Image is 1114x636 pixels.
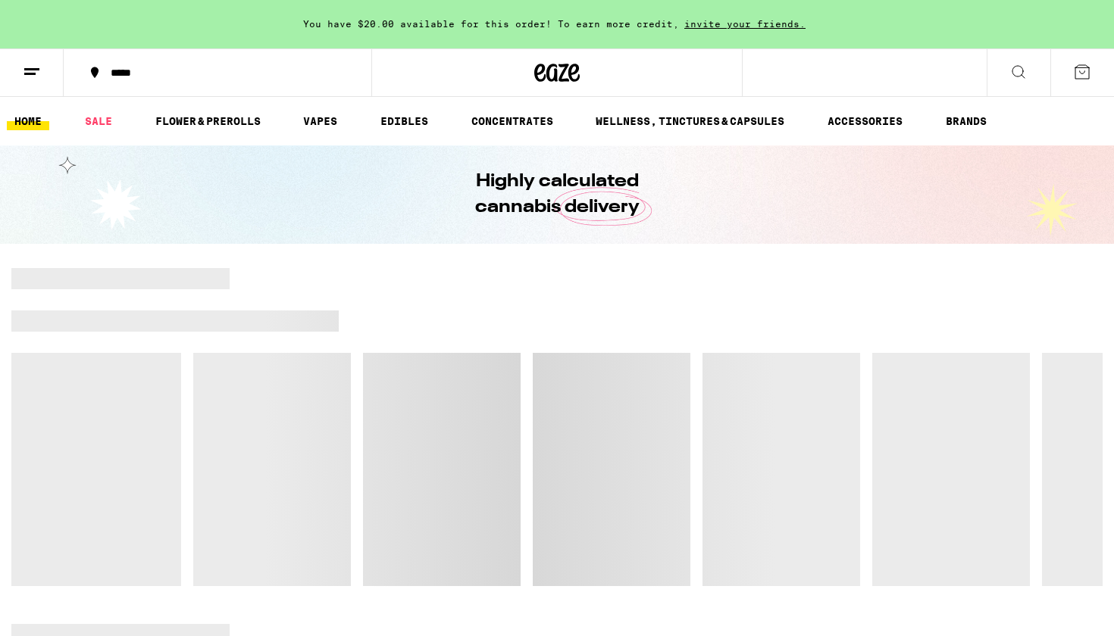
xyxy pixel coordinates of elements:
a: HOME [7,112,49,130]
a: SALE [77,112,120,130]
a: VAPES [296,112,345,130]
span: You have $20.00 available for this order! To earn more credit, [303,19,679,29]
a: FLOWER & PREROLLS [148,112,268,130]
a: EDIBLES [373,112,436,130]
a: CONCENTRATES [464,112,561,130]
a: WELLNESS, TINCTURES & CAPSULES [588,112,792,130]
a: ACCESSORIES [820,112,910,130]
a: BRANDS [938,112,994,130]
h1: Highly calculated cannabis delivery [432,169,682,220]
span: invite your friends. [679,19,811,29]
